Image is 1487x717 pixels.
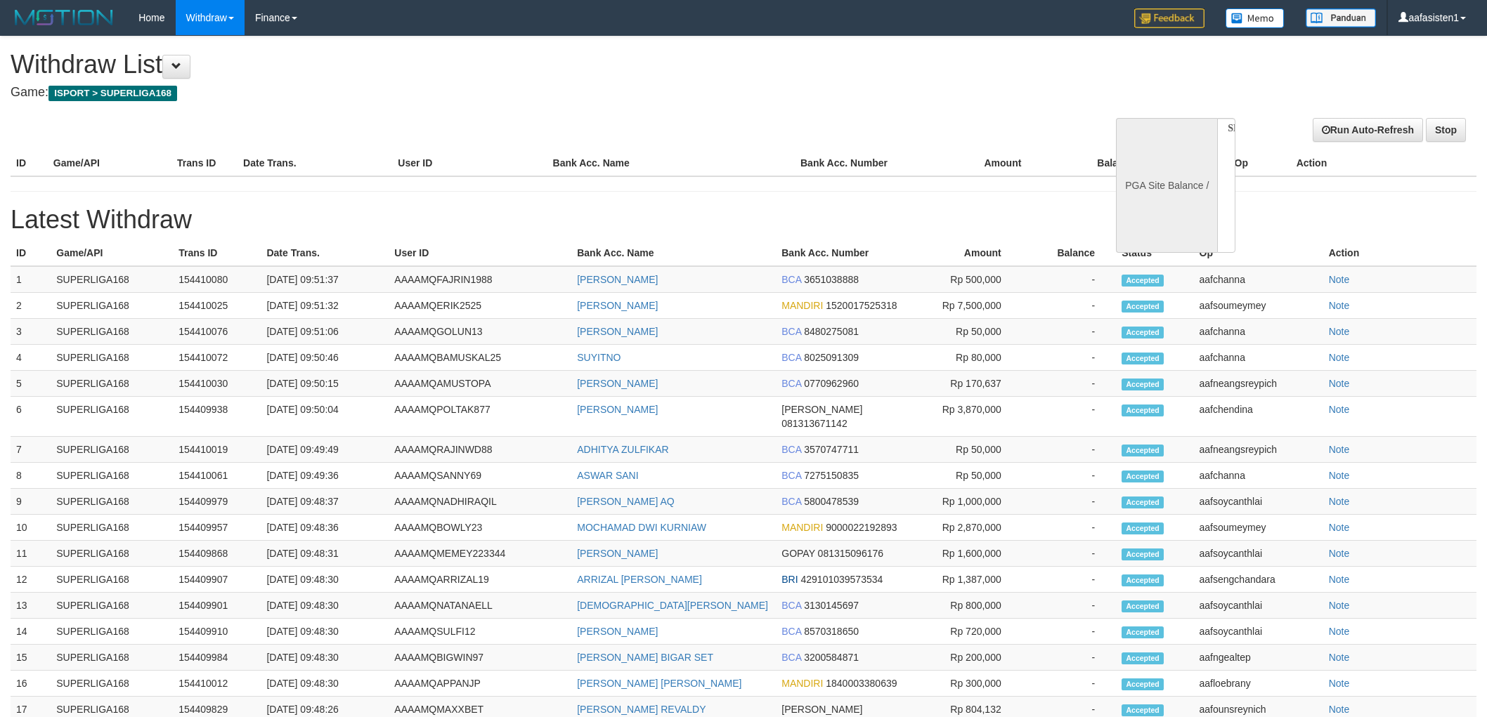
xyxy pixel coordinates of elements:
[911,515,1022,541] td: Rp 2,870,000
[826,300,897,311] span: 1520017525318
[51,293,173,319] td: SUPERLIGA168
[173,371,261,397] td: 154410030
[571,240,776,266] th: Bank Acc. Name
[781,626,801,637] span: BCA
[1022,619,1116,645] td: -
[11,671,51,697] td: 16
[51,619,173,645] td: SUPERLIGA168
[911,397,1022,437] td: Rp 3,870,000
[1122,678,1164,690] span: Accepted
[261,593,389,619] td: [DATE] 09:48:30
[11,645,51,671] td: 15
[1122,353,1164,364] span: Accepted
[1022,437,1116,463] td: -
[1122,600,1164,612] span: Accepted
[781,704,862,715] span: [PERSON_NAME]
[1022,319,1116,345] td: -
[1022,240,1116,266] th: Balance
[1329,274,1350,285] a: Note
[577,600,768,611] a: [DEMOGRAPHIC_DATA][PERSON_NAME]
[804,274,859,285] span: 3651038888
[781,418,847,429] span: 081313671142
[577,626,658,637] a: [PERSON_NAME]
[1022,541,1116,567] td: -
[51,371,173,397] td: SUPERLIGA168
[51,671,173,697] td: SUPERLIGA168
[261,397,389,437] td: [DATE] 09:50:04
[781,548,814,559] span: GOPAY
[389,371,571,397] td: AAAAMQAMUSTOPA
[1329,470,1350,481] a: Note
[51,489,173,515] td: SUPERLIGA168
[1122,652,1164,664] span: Accepted
[1022,593,1116,619] td: -
[1194,240,1323,266] th: Op
[11,541,51,567] td: 11
[1329,352,1350,363] a: Note
[389,515,571,541] td: AAAAMQBOWLY23
[1426,118,1466,142] a: Stop
[826,522,897,533] span: 9000022192893
[389,645,571,671] td: AAAAMQBIGWIN97
[911,671,1022,697] td: Rp 300,000
[911,645,1022,671] td: Rp 200,000
[173,345,261,371] td: 154410072
[577,274,658,285] a: [PERSON_NAME]
[1329,704,1350,715] a: Note
[781,404,862,415] span: [PERSON_NAME]
[392,150,547,176] th: User ID
[1122,704,1164,716] span: Accepted
[911,541,1022,567] td: Rp 1,600,000
[261,619,389,645] td: [DATE] 09:48:30
[781,300,823,311] span: MANDIRI
[1194,293,1323,319] td: aafsoumeymey
[261,515,389,541] td: [DATE] 09:48:36
[261,463,389,489] td: [DATE] 09:49:36
[1306,8,1376,27] img: panduan.png
[804,626,859,637] span: 8570318650
[389,489,571,515] td: AAAAMQNADHIRAQIL
[781,326,801,337] span: BCA
[781,496,801,507] span: BCA
[1226,8,1285,28] img: Button%20Memo.svg
[11,86,978,100] h4: Game:
[804,496,859,507] span: 5800478539
[51,240,173,266] th: Game/API
[577,704,706,715] a: [PERSON_NAME] REVALDY
[1329,496,1350,507] a: Note
[173,645,261,671] td: 154409984
[261,240,389,266] th: Date Trans.
[1022,345,1116,371] td: -
[11,397,51,437] td: 6
[1194,541,1323,567] td: aafsoycanthlai
[261,437,389,463] td: [DATE] 09:49:49
[1022,463,1116,489] td: -
[389,619,571,645] td: AAAAMQSULFI12
[173,567,261,593] td: 154409907
[238,150,392,176] th: Date Trans.
[1329,378,1350,389] a: Note
[1116,118,1217,253] div: PGA Site Balance /
[11,515,51,541] td: 10
[911,619,1022,645] td: Rp 720,000
[51,541,173,567] td: SUPERLIGA168
[1122,496,1164,508] span: Accepted
[781,574,798,585] span: BRI
[781,378,801,389] span: BCA
[781,652,801,663] span: BCA
[918,150,1042,176] th: Amount
[1329,548,1350,559] a: Note
[1122,275,1164,287] span: Accepted
[800,574,883,585] span: 429101039573534
[1329,326,1350,337] a: Note
[1329,300,1350,311] a: Note
[577,444,668,455] a: ADHITYA ZULFIKAR
[577,678,741,689] a: [PERSON_NAME] [PERSON_NAME]
[781,678,823,689] span: MANDIRI
[781,444,801,455] span: BCA
[1194,515,1323,541] td: aafsoumeymey
[261,293,389,319] td: [DATE] 09:51:32
[911,266,1022,293] td: Rp 500,000
[1229,150,1291,176] th: Op
[173,671,261,697] td: 154410012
